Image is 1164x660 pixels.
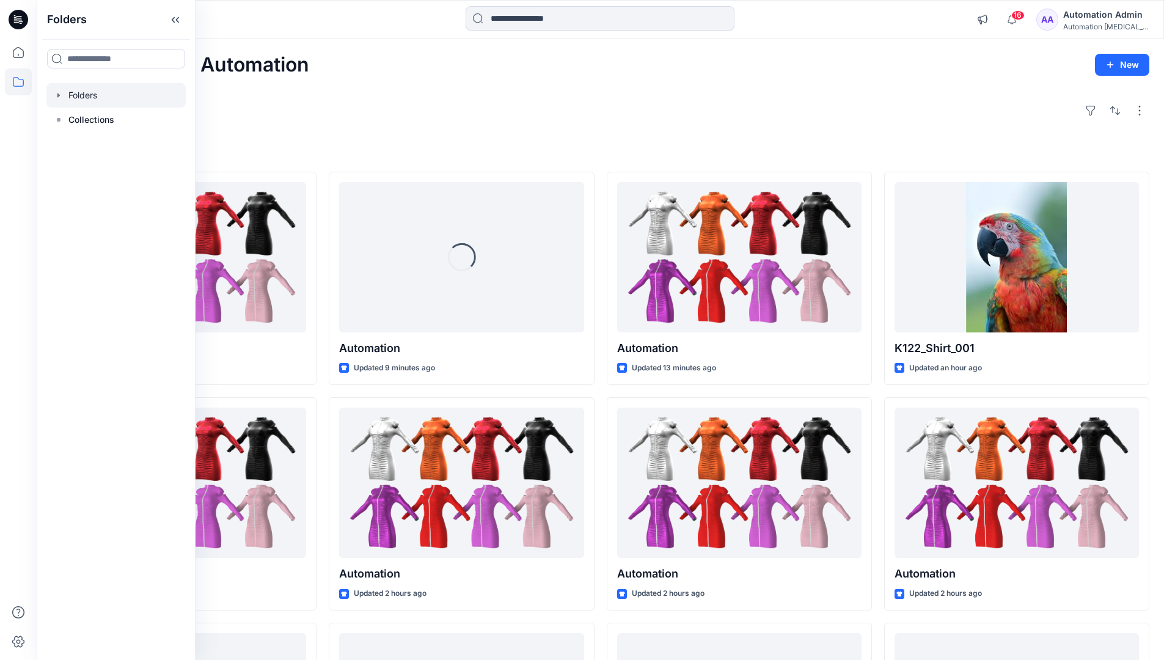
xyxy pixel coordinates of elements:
[895,408,1139,559] a: Automation
[339,340,584,357] p: Automation
[51,145,1149,159] h4: Styles
[68,112,114,127] p: Collections
[617,340,862,357] p: Automation
[617,182,862,333] a: Automation
[339,408,584,559] a: Automation
[632,362,716,375] p: Updated 13 minutes ago
[339,565,584,582] p: Automation
[632,587,705,600] p: Updated 2 hours ago
[1036,9,1058,31] div: AA
[1011,10,1025,20] span: 16
[895,340,1139,357] p: K122_Shirt_001
[909,362,982,375] p: Updated an hour ago
[617,565,862,582] p: Automation
[895,182,1139,333] a: K122_Shirt_001
[909,587,982,600] p: Updated 2 hours ago
[895,565,1139,582] p: Automation
[1095,54,1149,76] button: New
[354,362,435,375] p: Updated 9 minutes ago
[354,587,426,600] p: Updated 2 hours ago
[617,408,862,559] a: Automation
[1063,7,1149,22] div: Automation Admin
[1063,22,1149,31] div: Automation [MEDICAL_DATA]...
